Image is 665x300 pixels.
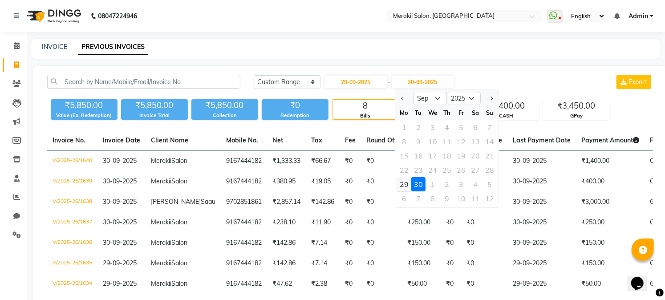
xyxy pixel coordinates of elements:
[311,136,322,144] span: Tax
[576,274,645,294] td: ₹50.00
[629,78,647,86] span: Export
[392,76,454,88] input: End Date
[461,212,507,233] td: ₹0
[411,191,426,206] div: 7
[461,274,507,294] td: ₹0
[507,171,576,192] td: 30-09-2025
[543,112,609,120] div: GPay
[306,192,340,212] td: ₹142.86
[340,171,361,192] td: ₹0
[576,151,645,172] td: ₹1,400.00
[340,274,361,294] td: ₹0
[440,191,454,206] div: 9
[103,218,137,226] span: 30-09-2025
[361,192,402,212] td: ₹0
[340,253,361,274] td: ₹0
[507,192,576,212] td: 30-09-2025
[103,136,140,144] span: Invoice Date
[171,239,187,247] span: Salon
[461,253,507,274] td: ₹0
[468,177,483,191] div: 4
[397,177,411,191] div: Monday, September 29, 2025
[543,100,609,112] div: ₹3,450.00
[47,192,97,212] td: V/2025-26/1638
[325,76,387,88] input: Start Date
[226,136,258,144] span: Mobile No.
[267,192,306,212] td: ₹2,857.14
[426,105,440,120] div: We
[468,191,483,206] div: Saturday, October 11, 2025
[413,92,447,105] select: Select month
[151,218,171,226] span: Merakii
[388,77,391,87] span: -
[262,112,328,119] div: Redemption
[361,151,402,172] td: ₹0
[221,171,267,192] td: 9167444182
[306,171,340,192] td: ₹19.05
[440,105,454,120] div: Th
[221,151,267,172] td: 9167444182
[103,198,137,206] span: 30-09-2025
[221,192,267,212] td: 9702851861
[151,259,171,267] span: Merakii
[340,151,361,172] td: ₹0
[402,253,441,274] td: ₹150.00
[483,191,497,206] div: Sunday, October 12, 2025
[483,191,497,206] div: 12
[121,112,188,119] div: Invoice Total
[121,99,188,112] div: ₹5,850.00
[483,177,497,191] div: 5
[332,112,398,120] div: Bills
[507,212,576,233] td: 30-09-2025
[267,274,306,294] td: ₹47.62
[51,99,118,112] div: ₹5,850.00
[361,233,402,253] td: ₹0
[171,218,187,226] span: Salon
[51,112,118,119] div: Value (Ex. Redemption)
[306,253,340,274] td: ₹7.14
[468,177,483,191] div: Saturday, October 4, 2025
[361,171,402,192] td: ₹0
[267,212,306,233] td: ₹238.10
[361,253,402,274] td: ₹0
[332,100,398,112] div: 8
[461,233,507,253] td: ₹0
[151,177,171,185] span: Merakii
[221,233,267,253] td: 9167444182
[103,259,137,267] span: 29-09-2025
[454,177,468,191] div: Friday, October 3, 2025
[221,253,267,274] td: 9167444182
[650,259,665,267] span: GPay
[151,280,171,288] span: Merakii
[441,233,461,253] td: ₹0
[103,157,137,165] span: 30-09-2025
[576,171,645,192] td: ₹400.00
[650,218,665,226] span: GPay
[151,239,171,247] span: Merakii
[397,105,411,120] div: Mo
[267,151,306,172] td: ₹1,333.33
[191,99,258,112] div: ₹5,850.00
[411,105,426,120] div: Tu
[507,233,576,253] td: 30-09-2025
[103,177,137,185] span: 30-09-2025
[507,151,576,172] td: 30-09-2025
[426,191,440,206] div: 8
[47,253,97,274] td: V/2025-26/1635
[628,264,656,291] iframe: chat widget
[42,43,67,51] a: INVOICE
[454,191,468,206] div: Friday, October 10, 2025
[47,151,97,172] td: V/2025-26/1640
[513,136,571,144] span: Last Payment Date
[221,274,267,294] td: 9167444182
[576,212,645,233] td: ₹250.00
[650,198,665,206] span: GPay
[267,233,306,253] td: ₹142.86
[306,151,340,172] td: ₹66.67
[411,191,426,206] div: Tuesday, October 7, 2025
[483,105,497,120] div: Su
[306,233,340,253] td: ₹7.14
[47,75,240,89] input: Search by Name/Mobile/Email/Invoice No
[103,239,137,247] span: 30-09-2025
[151,157,171,165] span: Merakii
